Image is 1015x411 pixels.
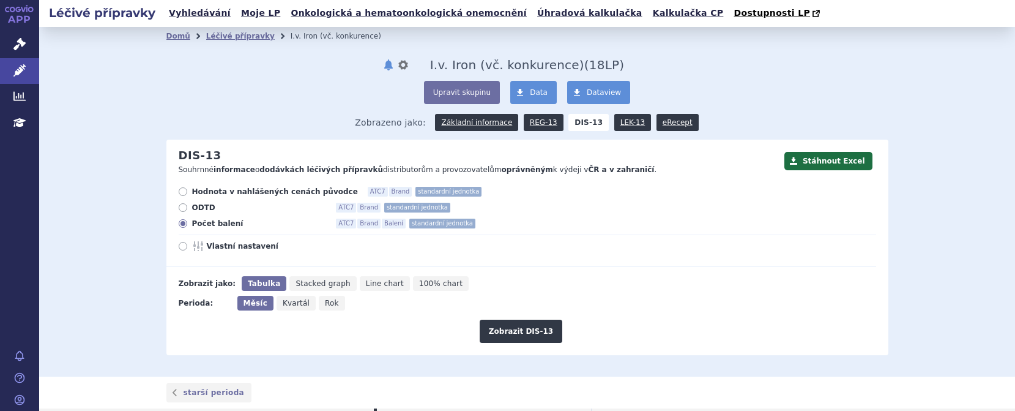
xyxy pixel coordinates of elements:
span: Stacked graph [296,279,350,288]
a: Moje LP [237,5,284,21]
div: Perioda: [179,296,231,311]
button: nastavení [397,58,409,72]
a: Základní informace [435,114,518,131]
a: Kalkulačka CP [649,5,727,21]
span: ATC7 [336,219,356,228]
span: standardní jednotka [409,219,475,228]
a: Domů [166,32,190,40]
button: Upravit skupinu [424,81,500,104]
a: Léčivé přípravky [206,32,275,40]
span: Rok [325,299,339,307]
a: REG-13 [524,114,563,131]
span: ATC7 [336,203,356,213]
span: Brand [389,187,412,197]
span: 18 [589,58,605,72]
span: ODTD [192,203,327,213]
strong: oprávněným [502,165,553,174]
span: ( LP) [584,58,624,72]
span: Dostupnosti LP [734,8,810,18]
span: ATC7 [368,187,388,197]
button: notifikace [382,58,395,72]
p: Souhrnné o distributorům a provozovatelům k výdeji v . [179,165,778,175]
span: Brand [357,203,381,213]
button: Zobrazit DIS-13 [480,320,562,343]
div: Zobrazit jako: [179,276,236,291]
span: Dataview [587,88,621,97]
span: Kvartál [283,299,310,307]
li: I.v. Iron (vč. konkurence) [291,27,397,45]
h2: DIS-13 [179,149,221,162]
span: Data [530,88,548,97]
a: starší perioda [166,383,252,402]
span: Zobrazeno jako: [355,114,426,131]
span: standardní jednotka [415,187,481,197]
a: Dostupnosti LP [730,5,826,22]
span: 100% chart [419,279,463,288]
span: Počet balení [192,219,327,228]
button: Stáhnout Excel [784,152,872,170]
span: Vlastní nastavení [207,241,341,251]
span: I.v. Iron (vč. konkurence) [430,58,584,72]
strong: dodávkách léčivých přípravků [259,165,383,174]
a: Data [510,81,557,104]
a: eRecept [656,114,699,131]
span: Hodnota v nahlášených cenách původce [192,187,358,197]
span: standardní jednotka [384,203,450,213]
span: Tabulka [248,279,280,288]
strong: ČR a v zahraničí [588,165,654,174]
a: Dataview [567,81,630,104]
a: Úhradová kalkulačka [534,5,646,21]
strong: informace [214,165,255,174]
a: Onkologická a hematoonkologická onemocnění [287,5,530,21]
a: LEK-13 [614,114,651,131]
span: Měsíc [244,299,267,307]
strong: DIS-13 [568,114,609,131]
h2: Léčivé přípravky [39,4,165,21]
a: Vyhledávání [165,5,234,21]
span: Line chart [366,279,404,288]
span: Brand [357,219,381,228]
span: Balení [382,219,406,228]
